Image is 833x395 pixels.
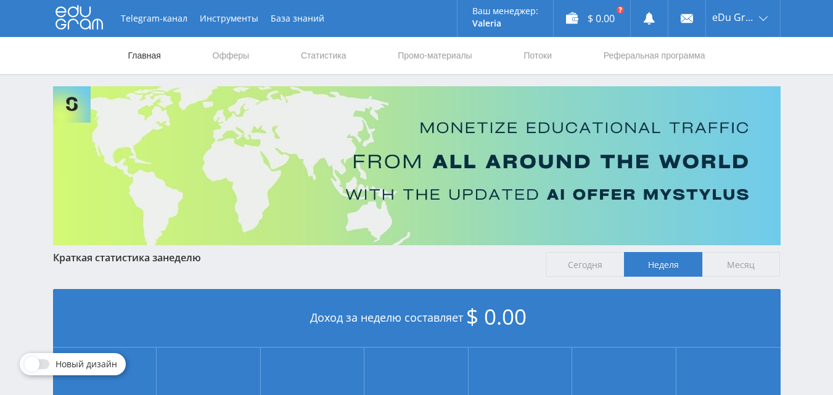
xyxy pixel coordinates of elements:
span: Сегодня [546,252,624,277]
span: Месяц [702,252,781,277]
img: Banner [53,86,781,245]
p: Valeria [472,18,538,28]
span: Новый дизайн [55,359,117,369]
span: eDu Group [712,12,755,22]
a: Промо-материалы [396,37,473,74]
span: Неделя [624,252,702,277]
span: неделю [163,251,201,264]
a: Офферы [211,37,251,74]
a: Реферальная программа [602,37,707,74]
div: Доход за неделю составляет [53,289,781,348]
p: Ваш менеджер: [472,6,538,16]
a: Потоки [522,37,553,74]
span: $ 0.00 [466,302,527,331]
a: Статистика [300,37,348,74]
a: Главная [127,37,162,74]
div: Краткая статистика за [53,252,534,263]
